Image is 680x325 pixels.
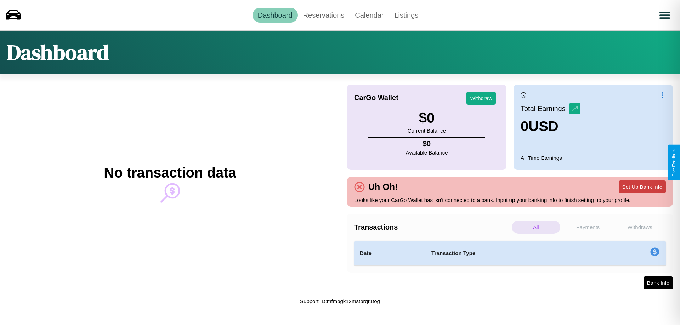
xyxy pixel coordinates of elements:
h2: No transaction data [104,165,236,181]
button: Bank Info [644,276,673,289]
a: Dashboard [253,8,298,23]
h4: $ 0 [406,140,448,148]
h4: Date [360,249,420,257]
h4: Transaction Type [431,249,592,257]
p: All [512,221,560,234]
p: Support ID: mfmbgk12mstbrqr1tog [300,296,380,306]
h3: 0 USD [521,118,580,134]
h3: $ 0 [408,110,446,126]
p: All Time Earnings [521,153,666,163]
p: Payments [564,221,612,234]
button: Open menu [655,5,675,25]
p: Available Balance [406,148,448,157]
p: Total Earnings [521,102,569,115]
a: Reservations [298,8,350,23]
h1: Dashboard [7,38,109,67]
a: Listings [389,8,424,23]
div: Give Feedback [671,148,676,177]
table: simple table [354,241,666,266]
h4: Transactions [354,223,510,231]
h4: CarGo Wallet [354,94,398,102]
a: Calendar [350,8,389,23]
h4: Uh Oh! [365,182,401,192]
p: Withdraws [616,221,664,234]
button: Set Up Bank Info [619,180,666,193]
p: Current Balance [408,126,446,135]
button: Withdraw [466,92,496,105]
p: Looks like your CarGo Wallet has isn't connected to a bank. Input up your banking info to finish ... [354,195,666,205]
